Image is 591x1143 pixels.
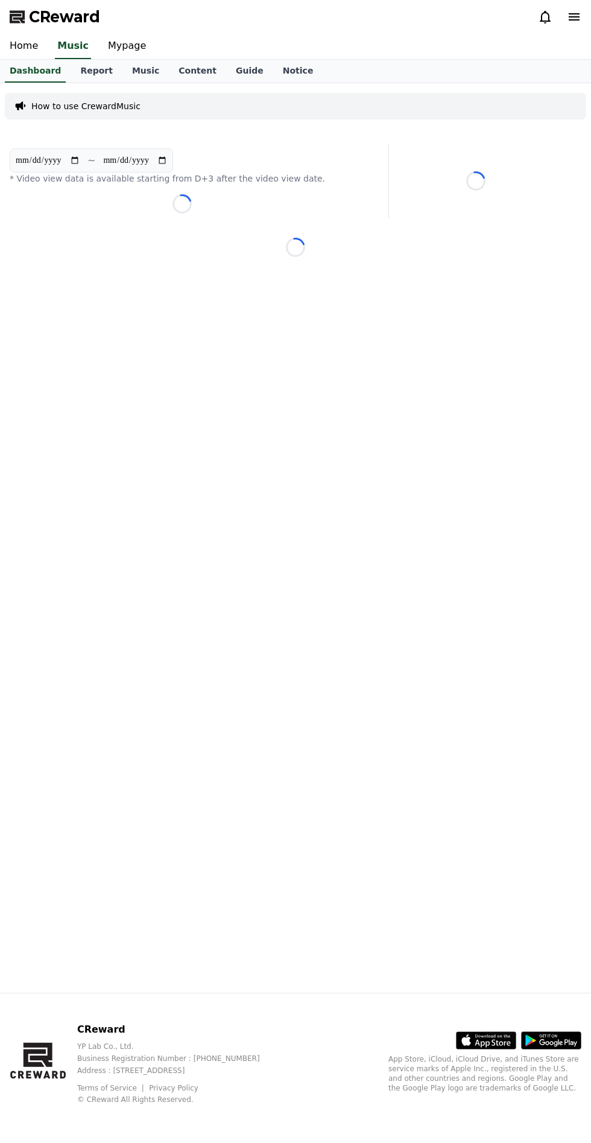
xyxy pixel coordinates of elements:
p: ~ [87,153,95,168]
a: Notice [273,60,323,83]
a: Privacy Policy [149,1084,198,1092]
p: Address : [STREET_ADDRESS] [77,1066,279,1075]
a: Music [55,34,91,59]
p: © CReward All Rights Reserved. [77,1095,279,1104]
span: CReward [29,7,100,27]
a: Content [169,60,226,83]
a: Guide [226,60,273,83]
a: How to use CrewardMusic [31,100,141,112]
a: Dashboard [5,60,66,83]
a: Terms of Service [77,1084,146,1092]
p: YP Lab Co., Ltd. [77,1042,279,1051]
a: Music [122,60,169,83]
a: CReward [10,7,100,27]
p: Business Registration Number : [PHONE_NUMBER] [77,1054,279,1063]
a: Mypage [98,34,156,59]
a: Report [71,60,122,83]
p: * Video view data is available starting from D+3 after the video view date. [10,173,355,185]
p: App Store, iCloud, iCloud Drive, and iTunes Store are service marks of Apple Inc., registered in ... [388,1054,581,1093]
p: CReward [77,1022,279,1037]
